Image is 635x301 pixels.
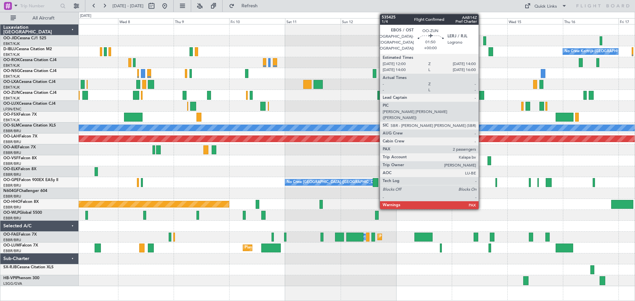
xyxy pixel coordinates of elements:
span: HB-VPI [3,276,16,280]
span: SX-RJB [3,265,17,269]
a: OO-AIEFalcon 7X [3,145,36,149]
a: OO-HHOFalcon 8X [3,200,39,204]
button: All Aircraft [7,13,72,23]
a: OO-NSGCessna Citation CJ4 [3,69,57,73]
div: No Crew Kortrijk-[GEOGRAPHIC_DATA] [565,47,633,56]
a: N604GFChallenger 604 [3,189,47,193]
a: EBKT/KJK [3,63,20,68]
a: EBBR/BRU [3,161,21,166]
span: OO-AIE [3,145,18,149]
span: OO-LUM [3,244,20,247]
a: EBBR/BRU [3,238,21,243]
div: Thu 9 [174,18,229,24]
span: OO-LUX [3,102,19,106]
a: EBKT/KJK [3,41,20,46]
a: EBBR/BRU [3,129,21,133]
div: Sat 11 [285,18,341,24]
a: OO-GPEFalcon 900EX EASy II [3,178,58,182]
button: Quick Links [521,1,570,11]
a: OO-WLPGlobal 5500 [3,211,42,215]
span: OO-LAH [3,134,19,138]
span: OO-ELK [3,167,18,171]
span: OO-FAE [3,233,19,237]
div: [DATE] [80,13,91,19]
a: HB-VPIPhenom 300 [3,276,39,280]
div: Wed 15 [507,18,563,24]
a: OO-ZUNCessna Citation CJ4 [3,91,57,95]
a: OO-JIDCessna CJ1 525 [3,36,46,40]
a: EBBR/BRU [3,205,21,210]
span: OO-FSX [3,113,19,117]
a: OO-FSXFalcon 7X [3,113,37,117]
a: EBKT/KJK [3,96,20,101]
a: EBBR/BRU [3,139,21,144]
a: LFSN/ENC [3,107,21,112]
input: Trip Number [20,1,58,11]
span: D-IBLU [3,47,16,51]
a: OO-LUMFalcon 7X [3,244,38,247]
div: Thu 16 [563,18,618,24]
a: OO-SLMCessna Citation XLS [3,124,56,128]
span: OO-ROK [3,58,20,62]
a: LSGG/GVA [3,281,22,286]
span: OO-GPE [3,178,19,182]
span: OO-VSF [3,156,19,160]
a: EBKT/KJK [3,85,20,90]
span: OO-JID [3,36,17,40]
a: SX-RJBCessna Citation XLS [3,265,54,269]
div: Wed 8 [118,18,174,24]
span: All Aircraft [17,16,70,20]
div: Planned Maint Melsbroek Air Base [379,232,437,242]
div: No Crew [GEOGRAPHIC_DATA] ([GEOGRAPHIC_DATA] National) [287,177,398,187]
a: OO-ROKCessna Citation CJ4 [3,58,57,62]
div: Mon 13 [396,18,452,24]
a: D-IBLUCessna Citation M2 [3,47,52,51]
span: OO-SLM [3,124,19,128]
a: OO-LAHFalcon 7X [3,134,37,138]
div: Sun 12 [341,18,396,24]
span: OO-ZUN [3,91,20,95]
span: OO-NSG [3,69,20,73]
a: OO-LXACessna Citation CJ4 [3,80,56,84]
a: EBBR/BRU [3,172,21,177]
span: Refresh [236,4,264,8]
a: EBBR/BRU [3,150,21,155]
a: OO-ELKFalcon 8X [3,167,36,171]
a: OO-VSFFalcon 8X [3,156,37,160]
a: EBBR/BRU [3,183,21,188]
a: EBKT/KJK [3,118,20,123]
div: Fri 10 [229,18,285,24]
a: EBKT/KJK [3,52,20,57]
a: EBBR/BRU [3,194,21,199]
div: Planned Maint [GEOGRAPHIC_DATA] ([GEOGRAPHIC_DATA] National) [245,243,364,253]
span: OO-HHO [3,200,21,204]
span: OO-LXA [3,80,19,84]
span: OO-WLP [3,211,20,215]
button: Refresh [226,1,266,11]
a: OO-LUXCessna Citation CJ4 [3,102,56,106]
a: EBBR/BRU [3,216,21,221]
a: EBBR/BRU [3,248,21,253]
div: Quick Links [534,3,557,10]
a: OO-FAEFalcon 7X [3,233,37,237]
span: N604GF [3,189,19,193]
div: Tue 14 [452,18,507,24]
div: Tue 7 [63,18,118,24]
a: EBKT/KJK [3,74,20,79]
span: [DATE] - [DATE] [112,3,144,9]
